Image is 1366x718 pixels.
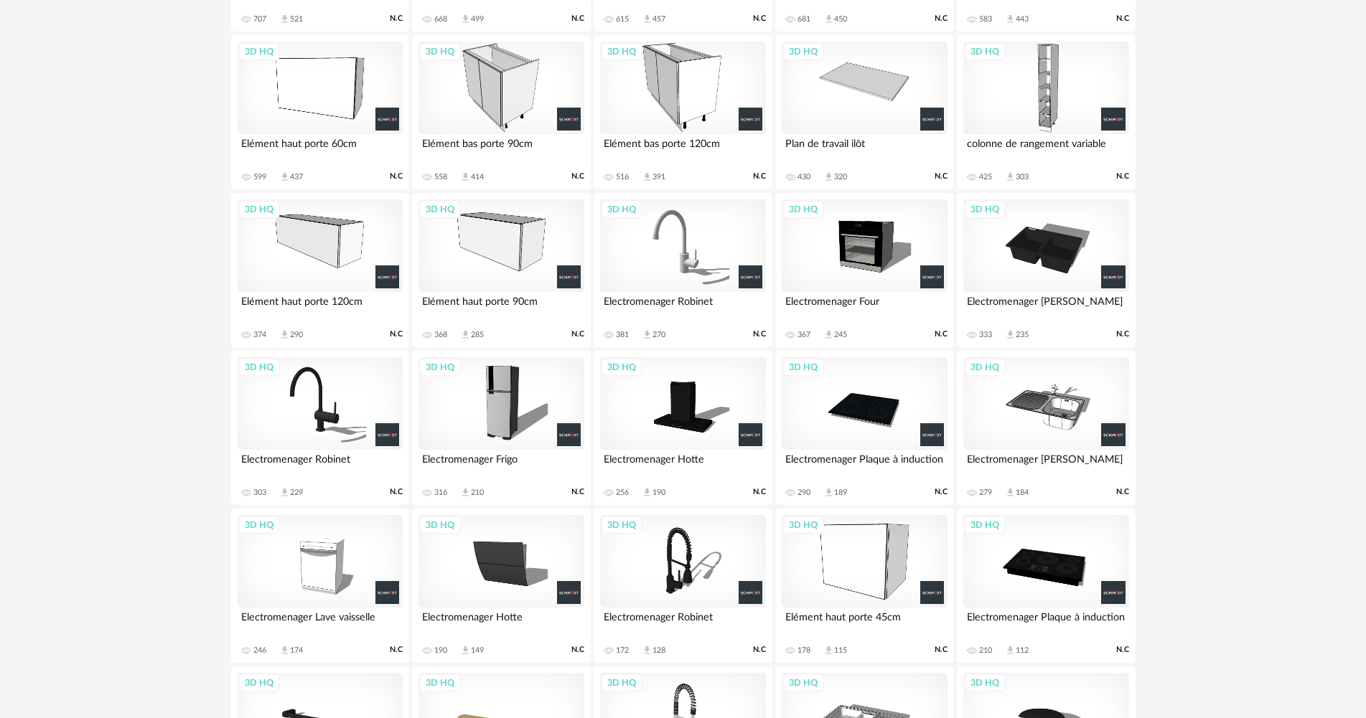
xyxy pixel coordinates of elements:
span: N.C [935,14,948,24]
div: 3D HQ [419,358,461,377]
span: Download icon [1005,487,1016,498]
div: Electromenager Plaque à induction [963,608,1128,636]
a: 3D HQ Plan de travail ilôt 430 Download icon 320 N.C [775,35,953,190]
span: N.C [390,171,403,181]
div: 707 [253,14,266,24]
a: 3D HQ Electromenager Lave vaisselle 246 Download icon 174 N.C [231,509,409,663]
div: 279 [979,488,992,498]
span: Download icon [279,645,290,656]
span: Download icon [460,645,471,656]
span: Download icon [279,14,290,24]
a: 3D HQ Elément haut porte 90cm 368 Download icon 285 N.C [412,193,590,348]
span: N.C [753,14,766,24]
div: 3D HQ [601,200,642,219]
a: 3D HQ colonne de rangement variable 425 Download icon 303 N.C [957,35,1135,190]
div: 583 [979,14,992,24]
div: 3D HQ [782,358,824,377]
a: 3D HQ Electromenager Plaque à induction 290 Download icon 189 N.C [775,351,953,506]
div: 3D HQ [238,516,280,534]
div: Electromenager Robinet [600,292,765,321]
div: 303 [1016,172,1029,182]
div: 149 [471,646,484,656]
div: 3D HQ [238,674,280,692]
span: N.C [935,487,948,497]
div: 174 [290,646,303,656]
div: 516 [616,172,629,182]
div: 450 [834,14,847,24]
div: 3D HQ [238,358,280,377]
div: 391 [652,172,665,182]
div: 3D HQ [964,42,1006,61]
div: 3D HQ [782,200,824,219]
div: 3D HQ [782,516,824,534]
a: 3D HQ Electromenager Hotte 256 Download icon 190 N.C [594,351,772,506]
span: N.C [390,645,403,655]
span: Download icon [279,171,290,182]
div: 668 [434,14,447,24]
div: 3D HQ [782,42,824,61]
div: Elément bas porte 120cm [600,134,765,163]
div: 3D HQ [419,200,461,219]
div: 3D HQ [601,358,642,377]
div: Electromenager Frigo [418,450,584,478]
div: 229 [290,488,303,498]
span: Download icon [1005,14,1016,24]
span: N.C [1116,329,1129,339]
div: 112 [1016,646,1029,656]
a: 3D HQ Electromenager [PERSON_NAME] 333 Download icon 235 N.C [957,193,1135,348]
div: 457 [652,14,665,24]
div: 189 [834,488,847,498]
div: 558 [434,172,447,182]
div: 499 [471,14,484,24]
span: Download icon [823,14,834,24]
a: 3D HQ Elément bas porte 90cm 558 Download icon 414 N.C [412,35,590,190]
div: 235 [1016,330,1029,340]
span: N.C [571,645,584,655]
div: 190 [434,646,447,656]
div: Electromenager Lave vaisselle [238,608,403,636]
div: 246 [253,646,266,656]
div: 381 [616,330,629,340]
a: 3D HQ Elément haut porte 45cm 178 Download icon 115 N.C [775,509,953,663]
span: Download icon [642,645,652,656]
div: 443 [1016,14,1029,24]
span: Download icon [279,329,290,340]
div: 285 [471,330,484,340]
div: 374 [253,330,266,340]
span: N.C [935,171,948,181]
span: Download icon [642,329,652,340]
span: N.C [571,487,584,497]
span: Download icon [460,171,471,182]
span: N.C [571,329,584,339]
div: Electromenager Robinet [600,608,765,636]
a: 3D HQ Elément bas porte 120cm 516 Download icon 391 N.C [594,35,772,190]
div: Electromenager Hotte [600,450,765,478]
span: N.C [571,14,584,24]
div: Electromenager Four [782,292,947,321]
a: 3D HQ Electromenager [PERSON_NAME] 279 Download icon 184 N.C [957,351,1135,506]
div: Elément bas porte 90cm [418,134,584,163]
div: 3D HQ [419,42,461,61]
div: 245 [834,330,847,340]
span: Download icon [642,487,652,498]
a: 3D HQ Electromenager Robinet 381 Download icon 270 N.C [594,193,772,348]
div: 210 [979,646,992,656]
div: 414 [471,172,484,182]
div: 172 [616,646,629,656]
div: 3D HQ [964,674,1006,692]
a: 3D HQ Electromenager Four 367 Download icon 245 N.C [775,193,953,348]
span: N.C [390,329,403,339]
div: 430 [797,172,810,182]
span: N.C [390,14,403,24]
span: Download icon [1005,171,1016,182]
div: 3D HQ [601,516,642,534]
span: Download icon [823,487,834,498]
span: Download icon [823,171,834,182]
span: N.C [753,487,766,497]
div: 3D HQ [238,200,280,219]
div: 368 [434,330,447,340]
span: N.C [1116,645,1129,655]
span: Download icon [460,329,471,340]
a: 3D HQ Electromenager Plaque à induction 210 Download icon 112 N.C [957,509,1135,663]
div: 333 [979,330,992,340]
